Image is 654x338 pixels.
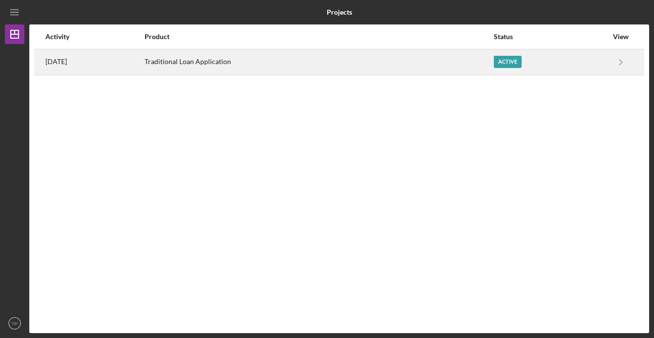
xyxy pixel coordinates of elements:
b: Projects [327,8,352,16]
div: Activity [45,33,144,41]
div: View [609,33,633,41]
div: Traditional Loan Application [145,50,492,74]
time: 2025-10-01 00:58 [45,58,67,66]
button: TP [5,314,24,333]
text: TP [12,321,18,326]
div: Status [494,33,608,41]
div: Product [145,33,492,41]
div: Active [494,56,522,68]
